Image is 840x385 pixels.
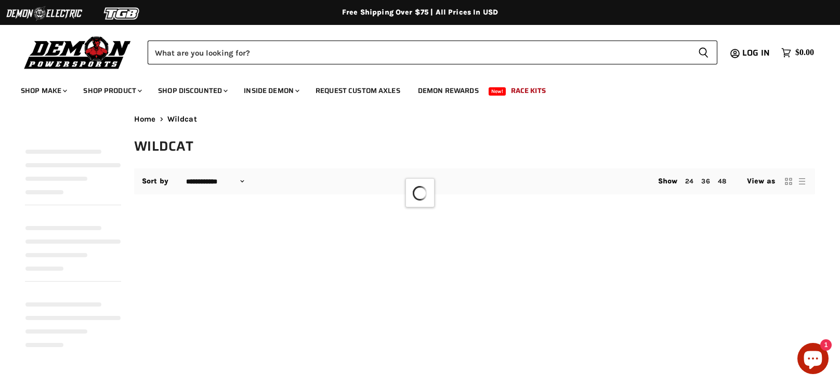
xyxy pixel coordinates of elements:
a: Race Kits [503,80,554,101]
button: Search [690,41,717,64]
a: 24 [685,177,693,185]
a: 36 [701,177,710,185]
a: Shop Product [75,80,148,101]
button: grid view [783,176,794,187]
nav: Collection utilities [134,168,815,194]
img: TGB Logo 2 [83,4,161,23]
span: Show [658,177,678,185]
img: Demon Powersports [21,34,135,71]
inbox-online-store-chat: Shopify online store chat [794,343,832,377]
a: Shop Make [13,80,73,101]
a: Request Custom Axles [308,80,408,101]
form: Product [148,41,717,64]
img: Demon Electric Logo 2 [5,4,83,23]
span: $0.00 [795,48,814,58]
div: Free Shipping Over $75 | All Prices In USD [4,8,836,17]
a: Demon Rewards [410,80,487,101]
span: New! [489,87,506,96]
a: Inside Demon [236,80,306,101]
span: View as [747,177,775,185]
a: 48 [718,177,726,185]
a: Home [134,115,156,124]
span: Log in [742,46,770,59]
button: list view [797,176,807,187]
nav: Breadcrumbs [134,115,815,124]
a: Shop Discounted [150,80,234,101]
a: Log in [738,48,776,58]
h1: Wildcat [134,138,815,155]
label: Sort by [142,177,168,185]
a: $0.00 [776,45,819,60]
input: Search [148,41,690,64]
ul: Main menu [13,76,811,101]
span: Wildcat [167,115,197,124]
